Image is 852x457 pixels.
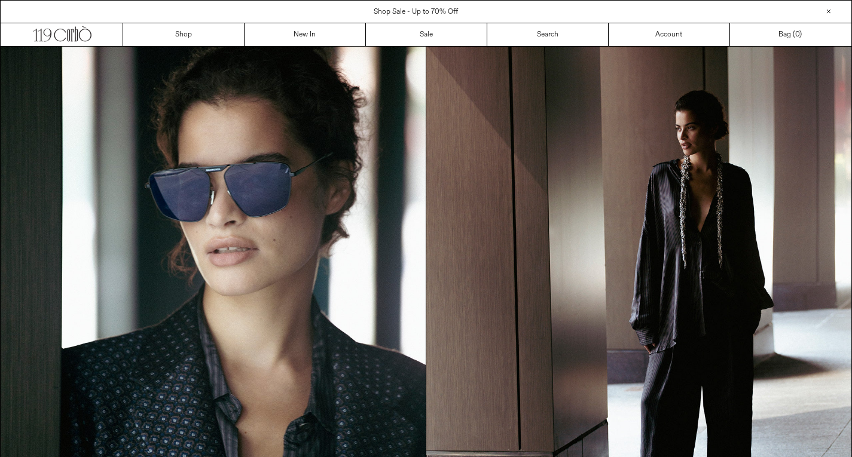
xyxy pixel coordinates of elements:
a: Shop Sale - Up to 70% Off [374,7,458,17]
a: Sale [366,23,487,46]
span: 0 [795,30,799,39]
span: ) [795,29,802,40]
a: Search [487,23,609,46]
a: Bag () [730,23,851,46]
a: Shop [123,23,245,46]
a: New In [245,23,366,46]
a: Account [609,23,730,46]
